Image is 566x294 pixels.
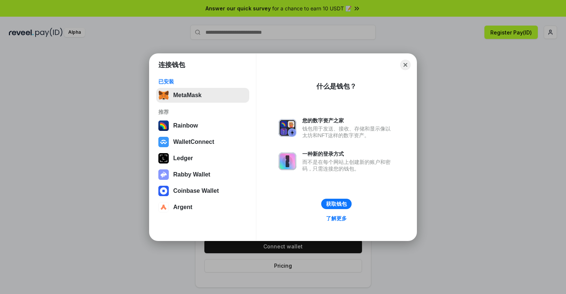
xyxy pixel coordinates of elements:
div: 推荐 [158,109,247,115]
div: Argent [173,204,192,211]
div: 一种新的登录方式 [302,151,394,157]
div: Ledger [173,155,193,162]
img: svg+xml,%3Csvg%20width%3D%2228%22%20height%3D%2228%22%20viewBox%3D%220%200%2028%2028%22%20fill%3D... [158,137,169,147]
button: Close [400,60,411,70]
button: MetaMask [156,88,249,103]
div: 什么是钱包？ [316,82,356,91]
div: 您的数字资产之家 [302,117,394,124]
img: svg+xml,%3Csvg%20width%3D%22120%22%20height%3D%22120%22%20viewBox%3D%220%200%20120%20120%22%20fil... [158,120,169,131]
div: Rainbow [173,122,198,129]
div: 已安装 [158,78,247,85]
img: svg+xml,%3Csvg%20xmlns%3D%22http%3A%2F%2Fwww.w3.org%2F2000%2Fsvg%22%20fill%3D%22none%22%20viewBox... [158,169,169,180]
img: svg+xml,%3Csvg%20fill%3D%22none%22%20height%3D%2233%22%20viewBox%3D%220%200%2035%2033%22%20width%... [158,90,169,100]
h1: 连接钱包 [158,60,185,69]
img: svg+xml,%3Csvg%20xmlns%3D%22http%3A%2F%2Fwww.w3.org%2F2000%2Fsvg%22%20fill%3D%22none%22%20viewBox... [279,119,296,137]
img: svg+xml,%3Csvg%20xmlns%3D%22http%3A%2F%2Fwww.w3.org%2F2000%2Fsvg%22%20fill%3D%22none%22%20viewBox... [279,152,296,170]
img: svg+xml,%3Csvg%20width%3D%2228%22%20height%3D%2228%22%20viewBox%3D%220%200%2028%2028%22%20fill%3D... [158,202,169,212]
button: Argent [156,200,249,215]
div: 了解更多 [326,215,347,222]
div: Coinbase Wallet [173,188,219,194]
div: 获取钱包 [326,201,347,207]
div: MetaMask [173,92,201,99]
img: svg+xml,%3Csvg%20width%3D%2228%22%20height%3D%2228%22%20viewBox%3D%220%200%2028%2028%22%20fill%3D... [158,186,169,196]
button: Ledger [156,151,249,166]
a: 了解更多 [322,214,351,223]
button: WalletConnect [156,135,249,149]
img: svg+xml,%3Csvg%20xmlns%3D%22http%3A%2F%2Fwww.w3.org%2F2000%2Fsvg%22%20width%3D%2228%22%20height%3... [158,153,169,163]
div: 钱包用于发送、接收、存储和显示像以太坊和NFT这样的数字资产。 [302,125,394,139]
button: 获取钱包 [321,199,352,209]
button: Coinbase Wallet [156,184,249,198]
button: Rabby Wallet [156,167,249,182]
div: WalletConnect [173,139,214,145]
button: Rainbow [156,118,249,133]
div: 而不是在每个网站上创建新的账户和密码，只需连接您的钱包。 [302,159,394,172]
div: Rabby Wallet [173,171,210,178]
